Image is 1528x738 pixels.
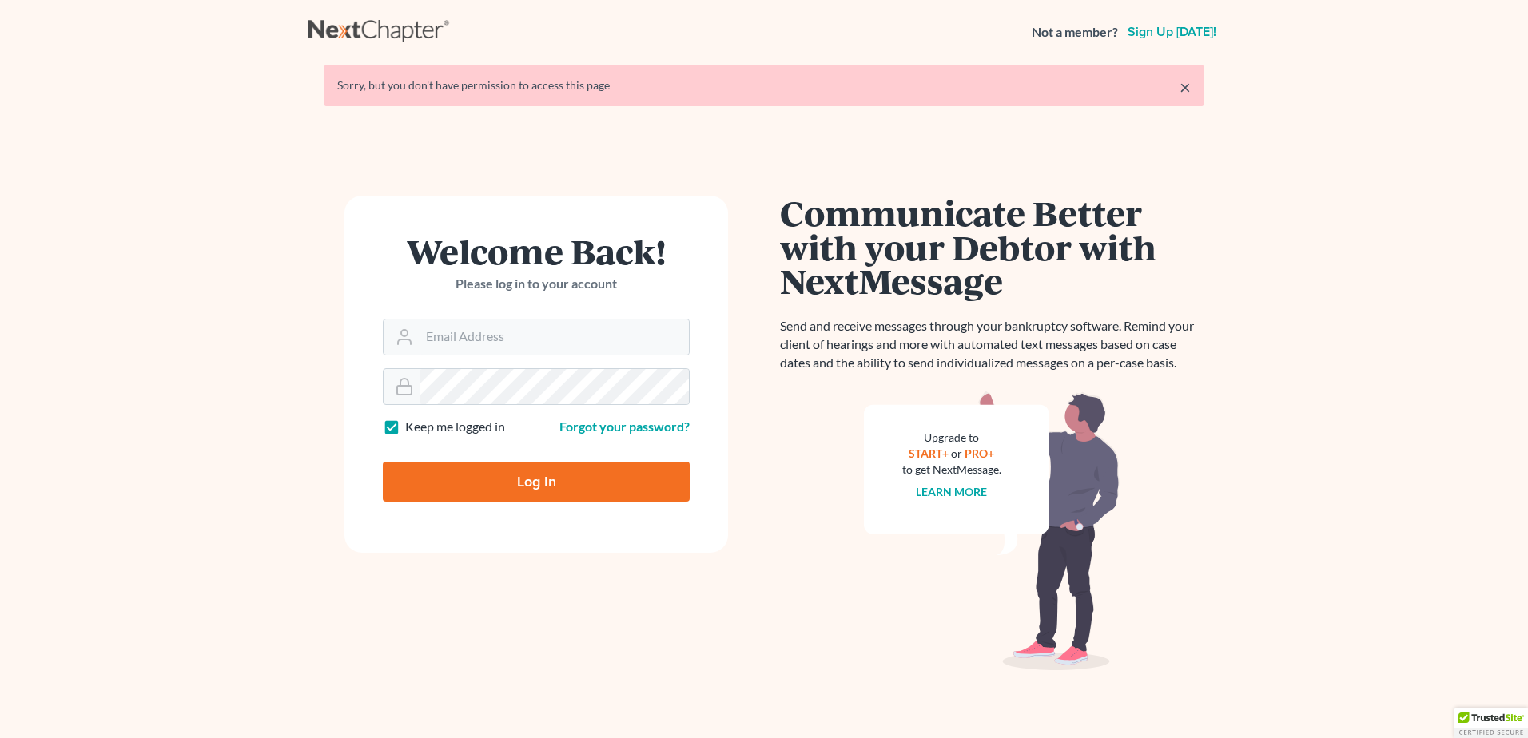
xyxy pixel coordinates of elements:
[780,196,1204,298] h1: Communicate Better with your Debtor with NextMessage
[909,446,949,460] a: START+
[420,319,689,355] input: Email Address
[383,234,690,268] h1: Welcome Back!
[1180,77,1191,97] a: ×
[952,446,963,460] span: or
[405,418,505,436] label: Keep me logged in
[383,462,690,502] input: Log In
[965,446,995,460] a: PRO+
[1032,23,1118,42] strong: Not a member?
[864,391,1120,671] img: nextmessage_bg-59042aed3d76b12b5cd301f8e5b87938c9018125f34e5fa2b7a6b67550977c72.svg
[1124,26,1220,38] a: Sign up [DATE]!
[780,317,1204,372] p: Send and receive messages through your bankruptcy software. Remind your client of hearings and mo...
[559,419,690,434] a: Forgot your password?
[902,430,1001,446] div: Upgrade to
[337,77,1191,93] div: Sorry, but you don't have permission to access this page
[917,485,988,498] a: Learn more
[383,275,690,293] p: Please log in to your account
[902,462,1001,478] div: to get NextMessage.
[1454,708,1528,738] div: TrustedSite Certified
